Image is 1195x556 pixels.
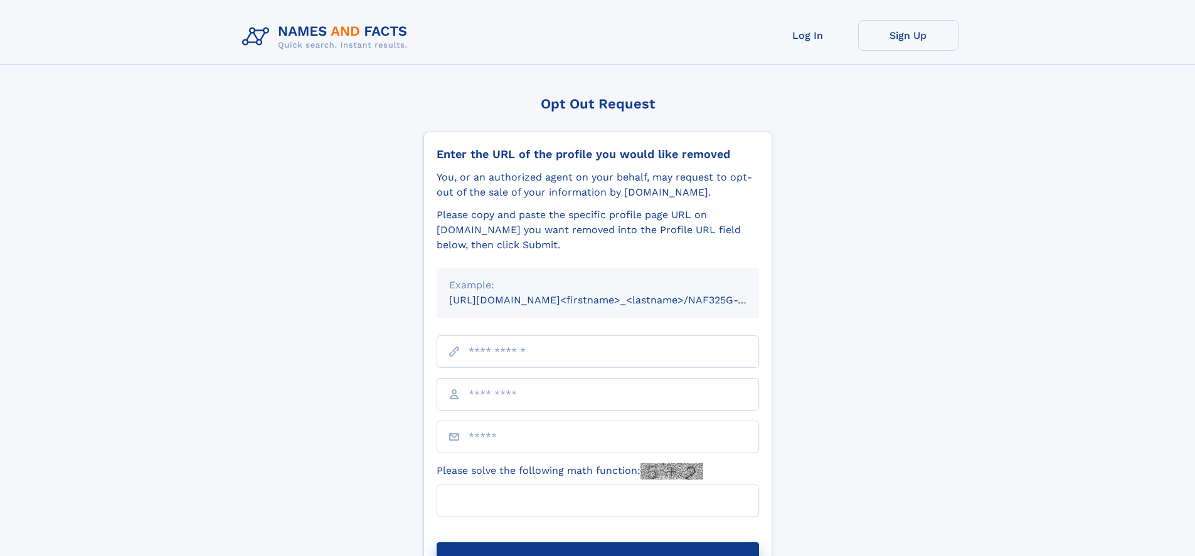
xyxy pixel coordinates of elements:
[437,170,759,200] div: You, or an authorized agent on your behalf, may request to opt-out of the sale of your informatio...
[237,20,418,54] img: Logo Names and Facts
[437,147,759,161] div: Enter the URL of the profile you would like removed
[449,278,746,293] div: Example:
[437,463,703,480] label: Please solve the following math function:
[437,207,759,253] div: Please copy and paste the specific profile page URL on [DOMAIN_NAME] you want removed into the Pr...
[858,20,959,51] a: Sign Up
[449,294,783,306] small: [URL][DOMAIN_NAME]<firstname>_<lastname>/NAF325G-xxxxxxxx
[758,20,858,51] a: Log In
[423,96,772,112] div: Opt Out Request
